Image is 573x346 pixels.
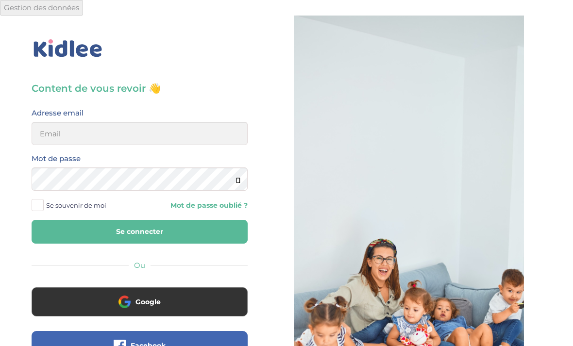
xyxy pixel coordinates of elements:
img: logo_kidlee_bleu [32,37,104,60]
input: Email [32,122,248,145]
button: Google [32,287,248,316]
span: Se souvenir de moi [46,199,106,212]
span: Google [135,297,161,307]
img: google.png [118,296,131,308]
a: Google [32,304,248,313]
h3: Content de vous revoir 👋 [32,82,248,95]
button: Se connecter [32,220,248,244]
label: Mot de passe [32,152,81,165]
a: Mot de passe oublié ? [147,201,248,210]
span: Ou [134,261,145,270]
span: Gestion des données [4,3,79,12]
label: Adresse email [32,107,84,119]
